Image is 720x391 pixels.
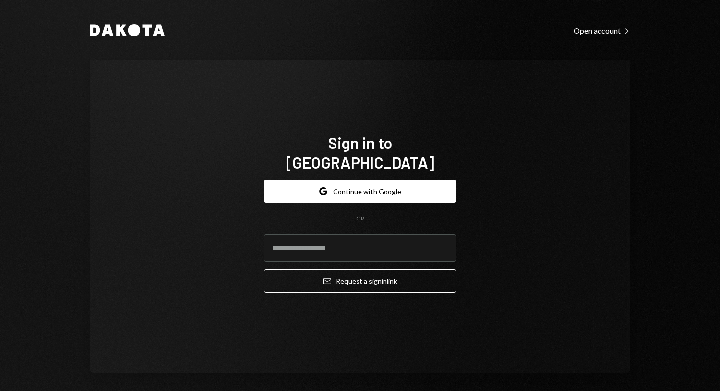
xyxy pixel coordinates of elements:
[264,133,456,172] h1: Sign in to [GEOGRAPHIC_DATA]
[264,180,456,203] button: Continue with Google
[574,26,630,36] div: Open account
[356,215,364,223] div: OR
[574,25,630,36] a: Open account
[264,269,456,293] button: Request a signinlink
